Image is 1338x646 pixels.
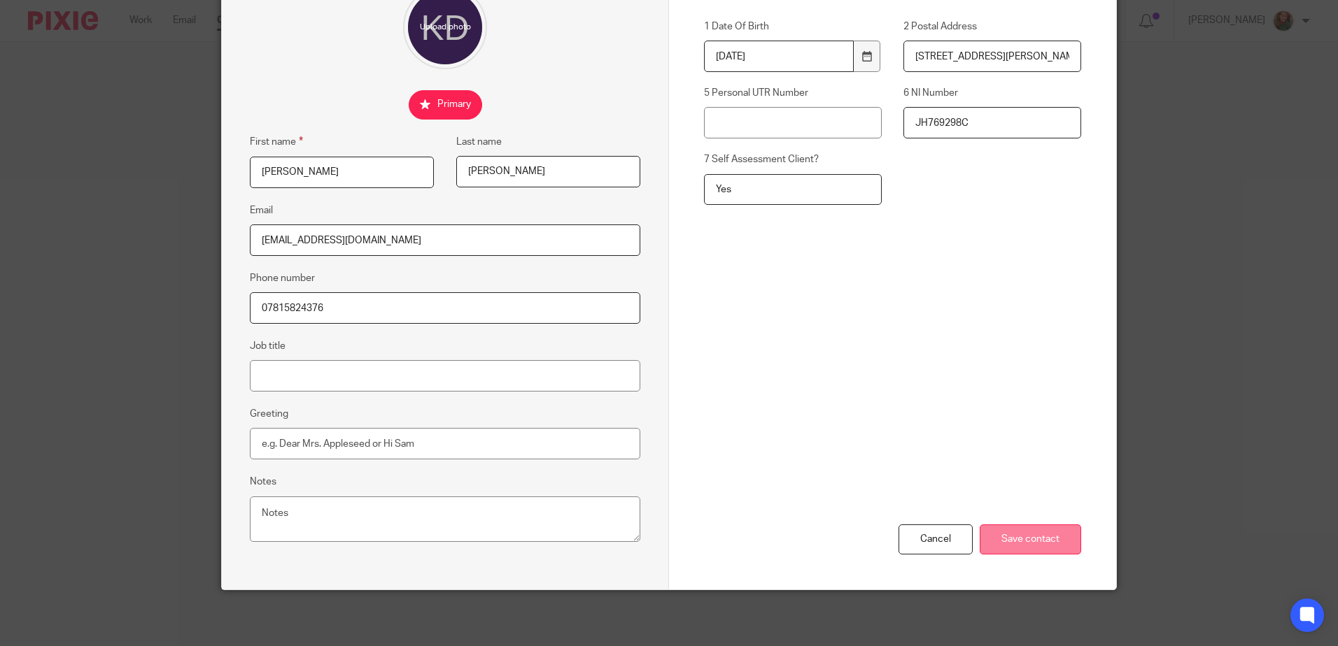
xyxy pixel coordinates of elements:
[704,20,882,34] label: 1 Date Of Birth
[903,86,1081,100] label: 6 NI Number
[704,152,882,166] label: 7 Self Assessment Client?
[250,407,288,421] label: Greeting
[250,428,640,459] input: e.g. Dear Mrs. Appleseed or Hi Sam
[250,203,273,217] label: Email
[903,20,1081,34] label: 2 Postal Address
[250,134,303,150] label: First name
[250,271,315,285] label: Phone number
[250,475,276,489] label: Notes
[704,41,854,72] input: Use the arrow keys to pick a date
[456,135,502,149] label: Last name
[704,86,882,100] label: 5 Personal UTR Number
[980,524,1081,554] input: Save contact
[250,339,286,353] label: Job title
[899,524,973,554] div: Cancel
